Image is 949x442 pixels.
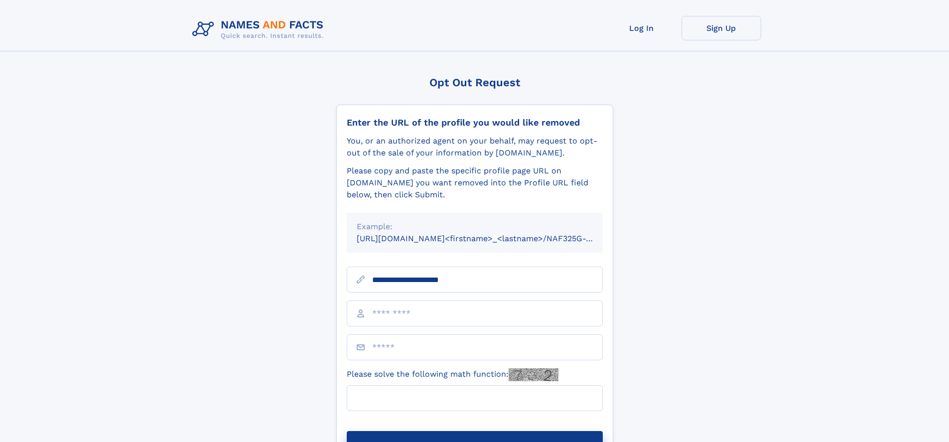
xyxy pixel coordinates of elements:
small: [URL][DOMAIN_NAME]<firstname>_<lastname>/NAF325G-xxxxxxxx [357,234,622,243]
label: Please solve the following math function: [347,368,558,381]
div: Example: [357,221,593,233]
a: Log In [602,16,681,40]
div: Opt Out Request [336,76,613,89]
div: Enter the URL of the profile you would like removed [347,117,603,128]
div: Please copy and paste the specific profile page URL on [DOMAIN_NAME] you want removed into the Pr... [347,165,603,201]
a: Sign Up [681,16,761,40]
div: You, or an authorized agent on your behalf, may request to opt-out of the sale of your informatio... [347,135,603,159]
img: Logo Names and Facts [188,16,332,43]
